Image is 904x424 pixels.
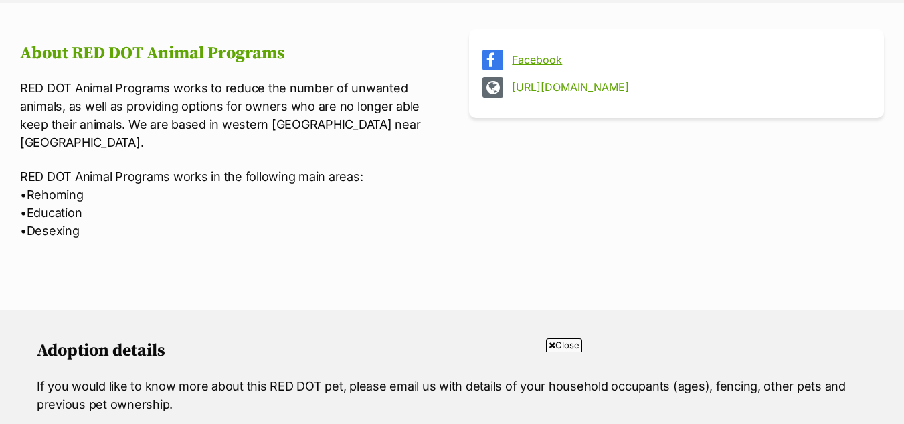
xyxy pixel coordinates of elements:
[128,357,777,417] iframe: Advertisement
[512,81,865,93] a: [URL][DOMAIN_NAME]
[512,54,865,66] a: Facebook
[20,167,435,240] p: RED DOT Animal Programs works in the following main areas: •Rehoming •Education •Desexing
[37,377,867,413] p: If you would like to know more about this RED DOT pet, please email us with details of your house...
[20,79,435,151] p: RED DOT Animal Programs works to reduce the number of unwanted animals, as well as providing opti...
[546,338,582,352] span: Close
[37,341,867,361] h2: Adoption details
[20,44,435,64] h2: About RED DOT Animal Programs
